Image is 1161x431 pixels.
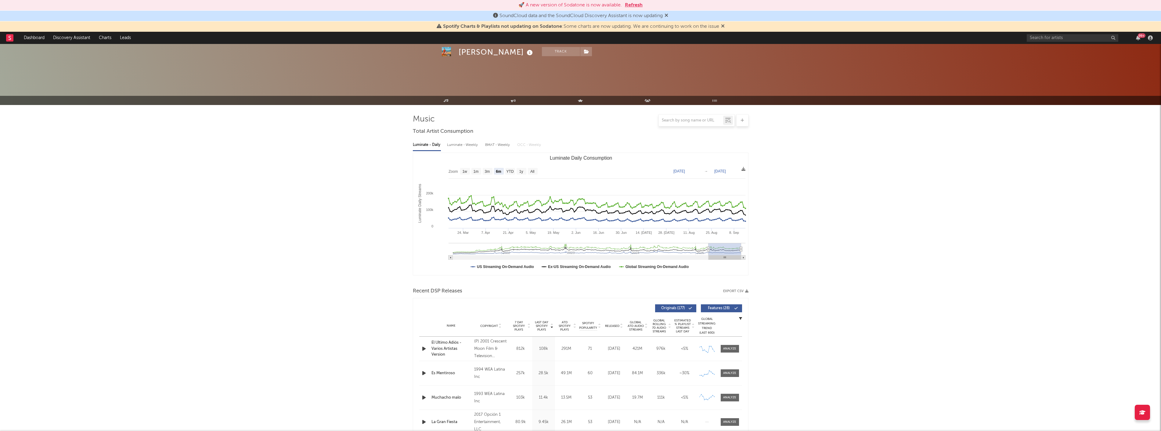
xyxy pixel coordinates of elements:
div: 60 [579,370,601,376]
a: Discovery Assistant [49,32,95,44]
div: 257k [511,370,531,376]
text: Global Streaming On-Demand Audio [625,265,689,269]
div: 53 [579,419,601,425]
div: [DATE] [604,370,624,376]
button: Refresh [625,2,643,9]
div: 336k [651,370,671,376]
div: N/A [651,419,671,425]
text: 3m [485,169,490,174]
div: 13.5M [557,395,576,401]
div: 812k [511,346,531,352]
span: Spotify Popularity [579,321,597,330]
text: 2. Jun [571,231,580,234]
text: 30. Jun [615,231,626,234]
div: [DATE] [604,395,624,401]
div: El Ultimo Adiós - Varios Artistas Version [431,340,471,358]
div: 103k [511,395,531,401]
span: Spotify Charts & Playlists not updating on Sodatone [443,24,562,29]
button: Export CSV [723,289,748,293]
text: Ex-US Streaming On-Demand Audio [548,265,611,269]
a: Dashboard [20,32,49,44]
text: 100k [426,208,433,212]
text: 0 [431,224,433,228]
div: 291M [557,346,576,352]
span: Features ( 28 ) [705,306,733,310]
div: 11.4k [534,395,553,401]
a: La Gran Fiesta [431,419,471,425]
text: 25. Aug [706,231,717,234]
text: Zoom [449,169,458,174]
div: Global Streaming Trend (Last 60D) [698,317,716,335]
div: 421M [627,346,648,352]
text: 16. Jun [593,231,604,234]
div: N/A [627,419,648,425]
span: Dismiss [665,13,668,18]
text: 28. [DATE] [658,231,674,234]
a: Leads [116,32,135,44]
span: SoundCloud data and the SoundCloud Discovery Assistant is now updating [499,13,663,18]
div: [PERSON_NAME] [459,47,534,57]
div: 1994 WEA Latina Inc [474,366,507,381]
div: <5% [674,346,695,352]
div: Luminate - Weekly [447,140,479,150]
div: <5% [674,395,695,401]
text: Luminate Daily Consumption [550,155,612,161]
text: 8. Sep [729,231,739,234]
text: US Streaming On-Demand Audio [477,265,534,269]
span: Global ATD Audio Streams [627,321,644,331]
button: 99+ [1136,35,1140,40]
span: Total Artist Consumption [413,128,473,135]
input: Search for artists [1027,34,1118,42]
span: Estimated % Playlist Streams Last Day [674,319,691,333]
span: 7 Day Spotify Plays [511,321,527,331]
text: 6m [496,169,501,174]
div: Name [431,324,471,328]
div: 108k [534,346,553,352]
span: Last Day Spotify Plays [534,321,550,331]
button: Track [542,47,580,56]
text: [DATE] [673,169,685,173]
span: : Some charts are now updating. We are continuing to work on the issue [443,24,719,29]
span: Originals ( 177 ) [659,306,687,310]
text: 200k [426,191,433,195]
div: 9.45k [534,419,553,425]
div: 28.5k [534,370,553,376]
div: 71 [579,346,601,352]
svg: Luminate Daily Consumption [413,153,748,275]
div: 1993 WEA Latina Inc [474,390,507,405]
text: YTD [506,169,514,174]
div: 26.1M [557,419,576,425]
div: 53 [579,395,601,401]
text: 19. May [547,231,560,234]
a: Muchacho malo [431,395,471,401]
div: 80.9k [511,419,531,425]
span: Global Rolling 7D Audio Streams [651,319,668,333]
div: (P) 2001 Crescent Moon Film & Television Productions, Inc. [474,338,507,360]
div: [DATE] [604,419,624,425]
div: Luminate - Daily [413,140,441,150]
text: → [704,169,708,173]
text: [DATE] [714,169,726,173]
text: 7. Apr [481,231,490,234]
text: 5. May [526,231,536,234]
text: 14. [DATE] [636,231,652,234]
div: 99 + [1138,33,1145,38]
text: 11. Aug [683,231,694,234]
div: 976k [651,346,671,352]
input: Search by song name or URL [659,118,723,123]
a: Charts [95,32,116,44]
div: 🚀 A new version of Sodatone is now available. [518,2,622,9]
text: All [530,169,534,174]
text: 21. Apr [503,231,514,234]
text: 1y [519,169,523,174]
div: ~ 30 % [674,370,695,376]
div: BMAT - Weekly [485,140,511,150]
span: Released [605,324,619,328]
a: Es Mentiroso [431,370,471,376]
span: Copyright [480,324,498,328]
span: Dismiss [721,24,725,29]
div: 19.7M [627,395,648,401]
